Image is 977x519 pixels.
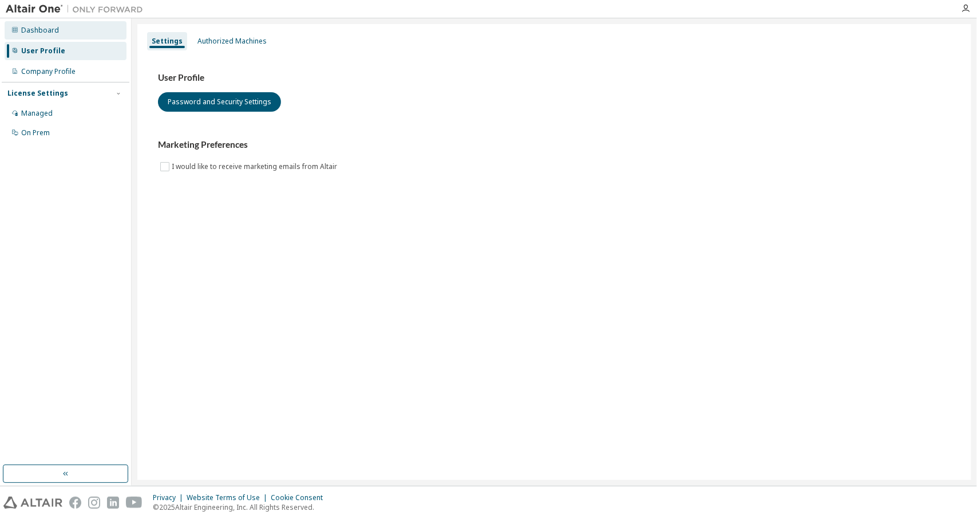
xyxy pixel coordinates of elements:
[21,67,76,76] div: Company Profile
[197,37,267,46] div: Authorized Machines
[187,493,271,502] div: Website Terms of Use
[69,497,81,509] img: facebook.svg
[158,72,951,84] h3: User Profile
[172,160,339,174] label: I would like to receive marketing emails from Altair
[21,46,65,56] div: User Profile
[153,502,330,512] p: © 2025 Altair Engineering, Inc. All Rights Reserved.
[153,493,187,502] div: Privacy
[7,89,68,98] div: License Settings
[158,92,281,112] button: Password and Security Settings
[107,497,119,509] img: linkedin.svg
[21,109,53,118] div: Managed
[271,493,330,502] div: Cookie Consent
[6,3,149,15] img: Altair One
[158,139,951,151] h3: Marketing Preferences
[21,128,50,137] div: On Prem
[126,497,143,509] img: youtube.svg
[88,497,100,509] img: instagram.svg
[3,497,62,509] img: altair_logo.svg
[21,26,59,35] div: Dashboard
[152,37,183,46] div: Settings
